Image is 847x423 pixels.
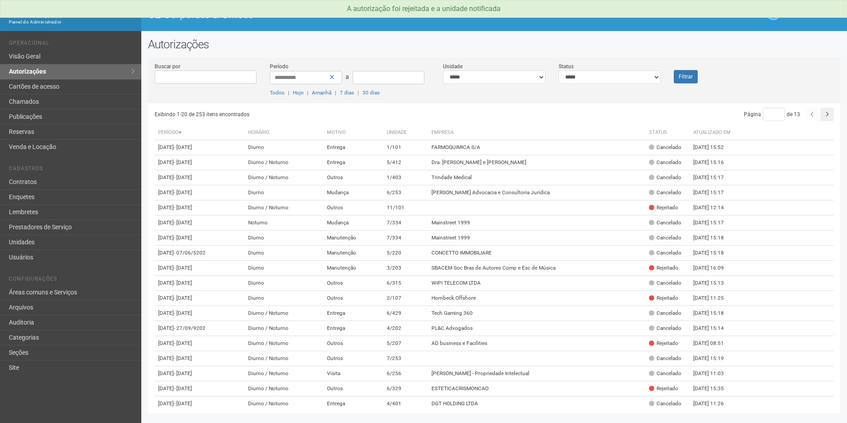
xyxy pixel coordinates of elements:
[690,200,738,215] td: [DATE] 12:14
[428,246,645,261] td: CONCETTO IMMOBILIARE
[649,234,681,242] div: Cancelado
[155,396,245,411] td: [DATE]
[383,170,428,185] td: 1/403
[649,159,681,166] div: Cancelado
[174,189,192,196] span: - [DATE]
[428,185,645,200] td: [PERSON_NAME] Advocacia e Consultoria Jurídica
[155,276,245,291] td: [DATE]
[323,231,384,246] td: Manutenção
[174,295,192,301] span: - [DATE]
[174,370,192,376] span: - [DATE]
[428,321,645,336] td: PL&C Advogados
[690,336,738,351] td: [DATE] 08:51
[245,381,323,396] td: Diurno / Noturno
[174,310,192,316] span: - [DATE]
[245,366,323,381] td: Diurno / Noturno
[155,108,494,121] div: Exibindo 1-20 de 253 itens encontrados
[155,231,245,246] td: [DATE]
[245,396,323,411] td: Diurno / Noturno
[323,125,384,140] th: Motivo
[690,215,738,231] td: [DATE] 15:17
[174,250,206,256] span: - 07/06/5202
[323,366,384,381] td: Visita
[383,261,428,276] td: 3/203
[174,174,192,180] span: - [DATE]
[323,261,384,276] td: Manutenção
[174,400,192,407] span: - [DATE]
[323,170,384,185] td: Outros
[383,140,428,155] td: 1/101
[270,63,288,70] label: Período
[245,170,323,185] td: Diurno / Noturno
[155,170,245,185] td: [DATE]
[690,396,738,411] td: [DATE] 11:26
[649,325,681,332] div: Cancelado
[690,261,738,276] td: [DATE] 16:09
[428,276,645,291] td: WIPI TELECOM LTDA
[174,280,192,286] span: - [DATE]
[443,63,462,70] label: Unidade
[649,174,681,181] div: Cancelado
[174,219,192,226] span: - [DATE]
[323,336,384,351] td: Outros
[428,170,645,185] td: Trindade Medical
[346,73,349,80] span: a
[362,90,380,96] a: 30 dias
[174,265,192,271] span: - [DATE]
[428,215,645,231] td: Mainstreet 1999
[245,261,323,276] td: Diurno
[649,355,681,362] div: Cancelado
[245,246,323,261] td: Diurno
[9,165,135,175] li: Cadastros
[645,125,690,140] th: Status
[9,18,135,26] div: Painel do Administrador
[323,396,384,411] td: Entrega
[649,219,681,227] div: Cancelado
[690,140,738,155] td: [DATE] 15:52
[174,340,192,346] span: - [DATE]
[383,276,428,291] td: 6/315
[288,90,289,96] span: |
[383,306,428,321] td: 6/429
[690,366,738,381] td: [DATE] 11:03
[383,231,428,246] td: 7/334
[155,200,245,215] td: [DATE]
[690,170,738,185] td: [DATE] 15:17
[245,140,323,155] td: Diurno
[155,63,180,70] label: Buscar por
[383,200,428,215] td: 11/101
[428,125,645,140] th: Empresa
[9,276,135,285] li: Configurações
[649,279,681,287] div: Cancelado
[174,235,192,241] span: - [DATE]
[428,231,645,246] td: Mainstreet 1999
[690,381,738,396] td: [DATE] 15:35
[383,291,428,306] td: 2/107
[323,200,384,215] td: Outros
[323,246,384,261] td: Manutenção
[383,381,428,396] td: 6/329
[649,204,678,211] div: Rejeitado
[323,351,384,366] td: Outros
[428,366,645,381] td: [PERSON_NAME] - Propriedade Intelectual
[690,276,738,291] td: [DATE] 15:13
[428,381,645,396] td: ESTETICACRISMONCAO
[323,140,384,155] td: Entrega
[9,40,135,49] li: Operacional
[428,336,645,351] td: AD business e Facilities
[155,351,245,366] td: [DATE]
[323,306,384,321] td: Entrega
[383,125,428,140] th: Unidade
[649,264,678,272] div: Rejeitado
[649,309,681,317] div: Cancelado
[245,351,323,366] td: Diurno / Noturno
[155,140,245,155] td: [DATE]
[428,291,645,306] td: Hornbeck Offshore
[649,400,681,407] div: Cancelado
[174,159,192,165] span: - [DATE]
[245,336,323,351] td: Diurno / Noturno
[155,291,245,306] td: [DATE]
[155,321,245,336] td: [DATE]
[307,90,308,96] span: |
[383,351,428,366] td: 7/253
